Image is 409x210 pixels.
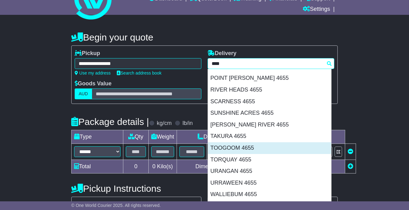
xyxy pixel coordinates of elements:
div: POINT [PERSON_NAME] 4655 [208,72,331,84]
div: URANGAN 4655 [208,165,331,177]
td: Dimensions in Centimetre(s) [177,160,283,174]
td: 0 [123,160,149,174]
label: Goods Value [75,80,112,87]
div: SUNSHINE ACRES 4655 [208,107,331,119]
h4: Package details | [71,117,149,127]
label: lb/in [183,120,193,127]
label: AUD [75,88,92,99]
td: Total [72,160,123,174]
div: [PERSON_NAME] RIVER 4655 [208,119,331,131]
a: Remove this item [348,148,353,155]
div: SCARNESS 4655 [208,96,331,108]
div: TOOGOOM 4655 [208,142,331,154]
div: RIVER HEADS 4655 [208,84,331,96]
td: Type [72,130,123,144]
td: Kilo(s) [149,160,177,174]
a: Use my address [75,71,111,75]
div: URRAWEEN 4655 [208,177,331,189]
h4: Pickup Instructions [71,183,201,194]
td: Weight [149,130,177,144]
div: TAKURA 4655 [208,131,331,142]
span: © One World Courier 2025. All rights reserved. [71,203,161,208]
td: x [207,144,215,160]
td: Qty [123,130,149,144]
label: Delivery [208,50,236,57]
a: Add new item [348,163,353,169]
typeahead: Please provide city [208,58,334,69]
div: TORQUAY 4655 [208,154,331,166]
div: WALLIEBUM 4655 [208,189,331,200]
label: Pickup [75,50,100,57]
label: kg/cm [157,120,172,127]
td: Dimensions (L x W x H) [177,130,283,144]
a: Settings [303,4,330,15]
a: Search address book [117,71,161,75]
h4: Begin your quote [71,32,338,42]
span: 0 [152,163,156,169]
